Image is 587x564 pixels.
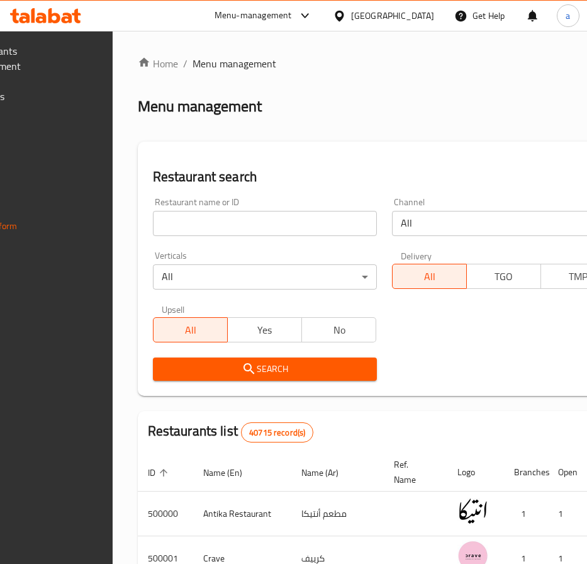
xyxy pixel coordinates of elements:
[138,56,178,71] a: Home
[153,264,377,290] div: All
[138,96,262,116] h2: Menu management
[233,321,297,339] span: Yes
[472,268,536,286] span: TGO
[203,465,259,480] span: Name (En)
[138,492,193,536] td: 500000
[227,317,302,342] button: Yes
[242,427,313,439] span: 40715 record(s)
[504,453,548,492] th: Branches
[566,9,570,23] span: a
[159,321,223,339] span: All
[193,492,291,536] td: Antika Restaurant
[447,453,504,492] th: Logo
[241,422,313,443] div: Total records count
[301,465,355,480] span: Name (Ar)
[163,361,367,377] span: Search
[401,251,432,260] label: Delivery
[394,457,432,487] span: Ref. Name
[548,453,578,492] th: Open
[301,317,376,342] button: No
[193,56,276,71] span: Menu management
[351,9,434,23] div: [GEOGRAPHIC_DATA]
[148,422,314,443] h2: Restaurants list
[153,358,377,381] button: Search
[153,317,228,342] button: All
[457,495,489,527] img: Antika Restaurant
[392,264,467,289] button: All
[153,211,377,236] input: Search for restaurant name or ID..
[148,465,172,480] span: ID
[291,492,384,536] td: مطعم أنتيكا
[548,492,578,536] td: 1
[215,8,292,23] div: Menu-management
[162,305,185,313] label: Upsell
[398,268,462,286] span: All
[183,56,187,71] li: /
[466,264,541,289] button: TGO
[504,492,548,536] td: 1
[307,321,371,339] span: No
